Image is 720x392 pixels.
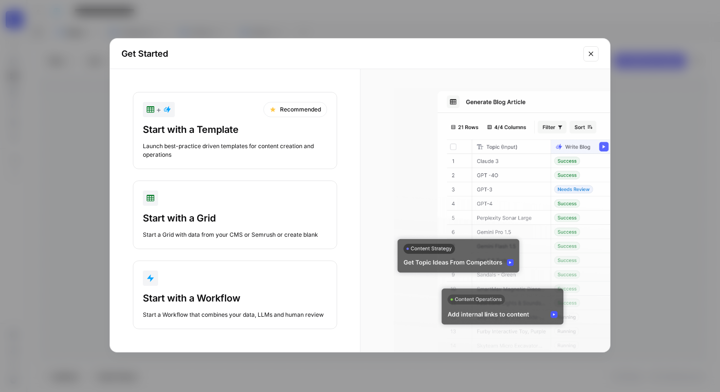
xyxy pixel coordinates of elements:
div: Start with a Workflow [143,291,327,305]
div: Start with a Template [143,123,327,136]
h2: Get Started [121,47,578,60]
div: Launch best-practice driven templates for content creation and operations [143,142,327,159]
div: + [147,104,171,115]
div: Start a Workflow that combines your data, LLMs and human review [143,311,327,319]
div: Recommended [263,102,327,117]
div: Start a Grid with data from your CMS or Semrush or create blank [143,231,327,239]
button: Close modal [583,46,599,61]
div: Start with a Grid [143,211,327,225]
button: +RecommendedStart with a TemplateLaunch best-practice driven templates for content creation and o... [133,92,337,169]
button: Start with a GridStart a Grid with data from your CMS or Semrush or create blank [133,181,337,249]
button: Start with a WorkflowStart a Workflow that combines your data, LLMs and human review [133,261,337,329]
